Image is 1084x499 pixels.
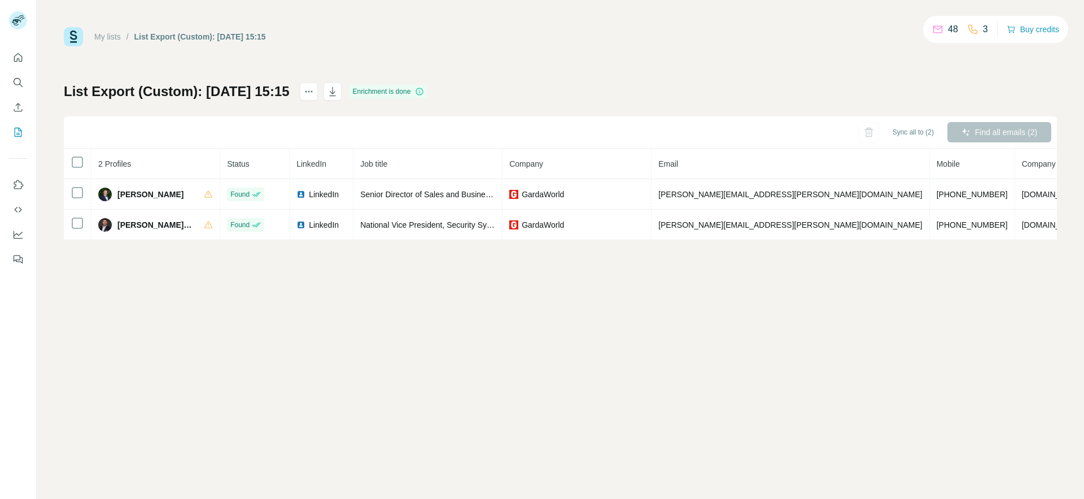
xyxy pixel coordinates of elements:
span: [PERSON_NAME] [117,189,183,200]
button: Sync all to (2) [885,124,942,141]
span: National Vice President, Security Systems and Technology [360,220,565,229]
span: Found [230,220,250,230]
span: LinkedIn [296,159,326,168]
button: Use Surfe API [9,199,27,220]
img: company-logo [509,190,518,199]
span: Company [509,159,543,168]
img: Avatar [98,188,112,201]
span: [PERSON_NAME][EMAIL_ADDRESS][PERSON_NAME][DOMAIN_NAME] [658,190,923,199]
img: Surfe Logo [64,27,83,46]
button: Use Surfe on LinkedIn [9,175,27,195]
button: My lists [9,122,27,142]
span: Found [230,189,250,199]
span: 2 Profiles [98,159,131,168]
span: LinkedIn [309,219,339,231]
span: Status [227,159,250,168]
span: Sync all to (2) [893,127,934,137]
p: 48 [948,23,958,36]
button: Search [9,72,27,93]
img: company-logo [509,220,518,229]
button: Buy credits [1007,21,1059,37]
span: LinkedIn [309,189,339,200]
span: [PERSON_NAME][EMAIL_ADDRESS][PERSON_NAME][DOMAIN_NAME] [658,220,923,229]
span: Senior Director of Sales and Business Development, Cash Automation [360,190,607,199]
span: GardaWorld [522,219,564,231]
span: Email [658,159,678,168]
span: Job title [360,159,387,168]
p: 3 [983,23,988,36]
span: [PERSON_NAME], MBA [117,219,193,231]
div: Enrichment is done [349,85,428,98]
span: GardaWorld [522,189,564,200]
img: LinkedIn logo [296,220,305,229]
button: Quick start [9,47,27,68]
img: Avatar [98,218,112,232]
span: [PHONE_NUMBER] [937,220,1008,229]
span: Mobile [937,159,960,168]
button: actions [300,83,318,101]
img: LinkedIn logo [296,190,305,199]
button: Feedback [9,249,27,270]
a: My lists [94,32,121,41]
li: / [126,31,129,42]
span: [PHONE_NUMBER] [937,190,1008,199]
button: Enrich CSV [9,97,27,118]
button: Dashboard [9,224,27,245]
div: List Export (Custom): [DATE] 15:15 [134,31,266,42]
h1: List Export (Custom): [DATE] 15:15 [64,83,290,101]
